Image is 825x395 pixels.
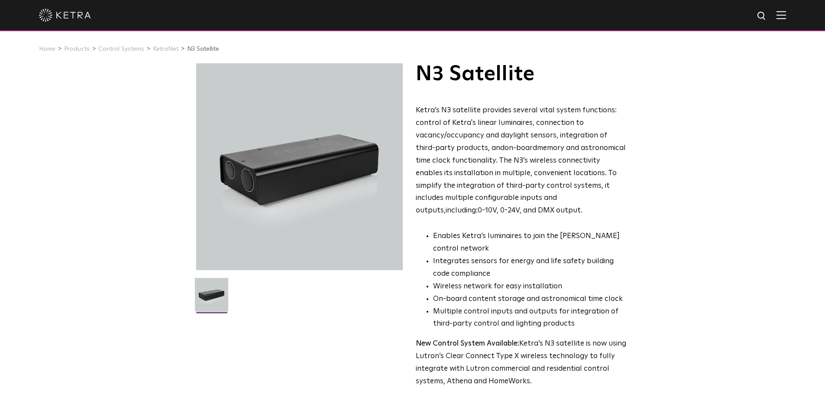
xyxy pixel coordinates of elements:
li: Wireless network for easy installation [433,281,627,293]
p: Ketra’s N3 satellite provides several vital system functions: control of Ketra's linear luminaire... [416,104,627,217]
a: Control Systems [98,46,144,52]
li: Multiple control inputs and outputs for integration of third-party control and lighting products [433,306,627,331]
li: On-board content storage and astronomical time clock [433,293,627,306]
h1: N3 Satellite [416,63,627,85]
p: Ketra’s N3 satellite is now using Lutron’s Clear Connect Type X wireless technology to fully inte... [416,338,627,388]
strong: New Control System Available: [416,340,519,347]
a: KetraNet [153,46,178,52]
a: Home [39,46,55,52]
a: N3 Satellite [187,46,219,52]
g: on-board [505,144,537,152]
img: N3-Controller-2021-Web-Square [195,278,228,318]
a: Products [64,46,90,52]
li: Enables Ketra’s luminaires to join the [PERSON_NAME] control network [433,230,627,255]
g: including: [446,207,478,214]
img: ketra-logo-2019-white [39,9,91,22]
img: search icon [757,11,767,22]
img: Hamburger%20Nav.svg [776,11,786,19]
li: Integrates sensors for energy and life safety building code compliance [433,255,627,281]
